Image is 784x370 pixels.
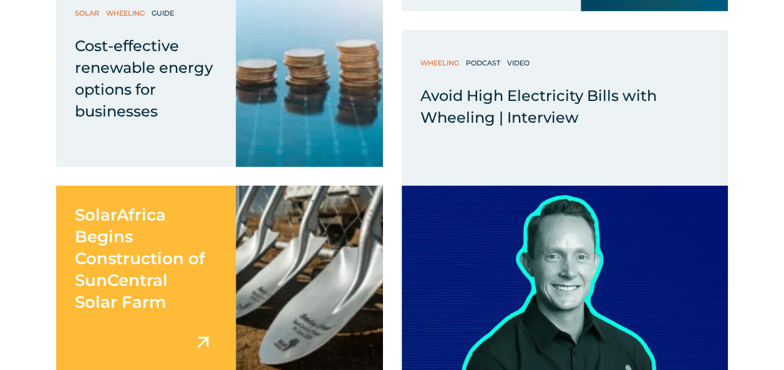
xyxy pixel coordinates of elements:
img: arrow icon [192,331,214,353]
a: Guide [152,7,177,19]
a: Solar [75,7,102,19]
span: Avoid High Electricity Bills with Wheeling | Interview [420,87,657,126]
a: Podcast [466,57,503,69]
span: Cost-effective renewable energy options for businesses [75,37,213,120]
a: Wheeling [106,7,148,19]
span: SolarAfrica Begins Construction of SunCentral Solar Farm [75,205,205,312]
a: Wheeling [420,57,462,69]
a: Video [507,57,533,69]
